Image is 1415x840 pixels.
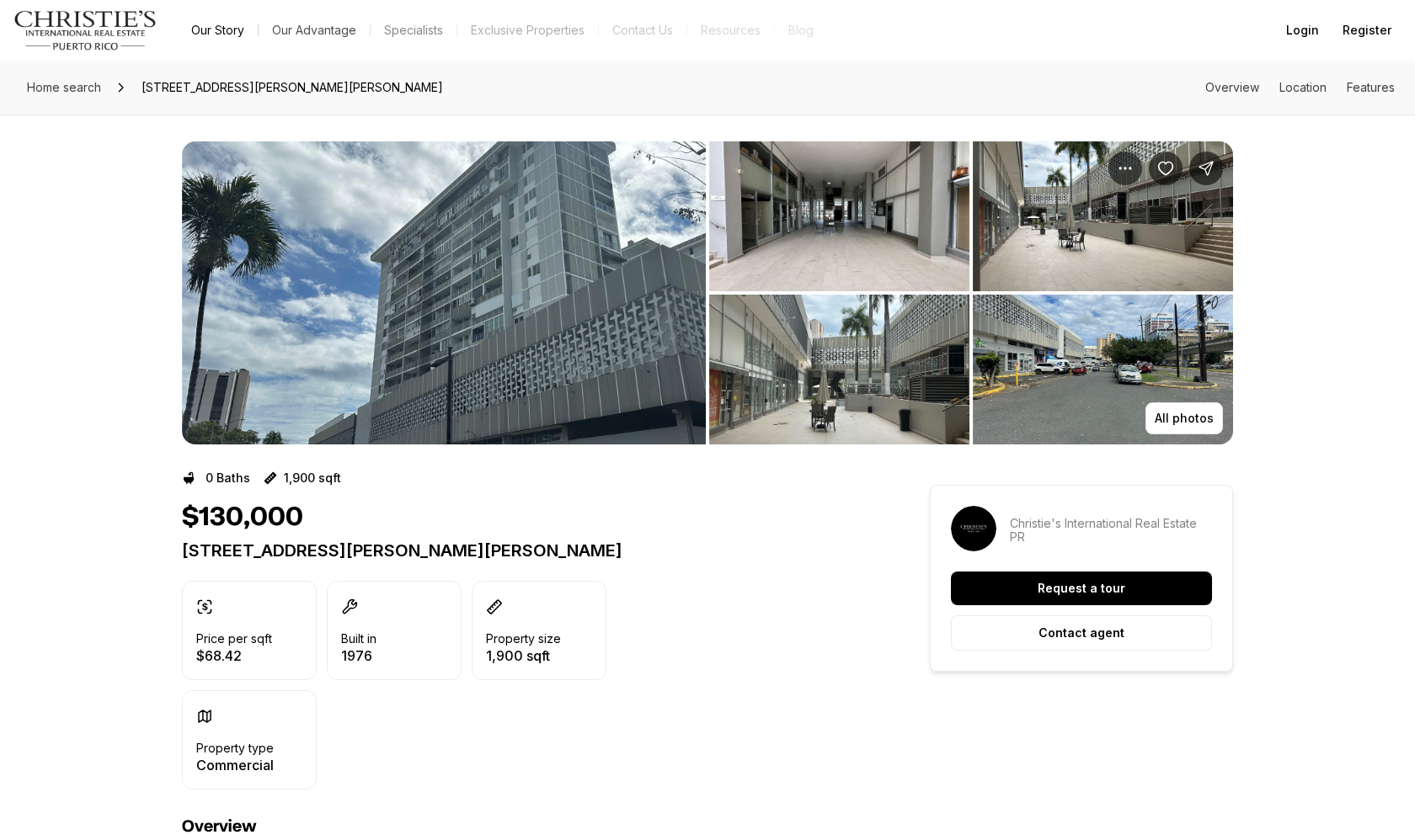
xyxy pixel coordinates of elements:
[1108,152,1142,185] button: Property options
[599,19,686,42] button: Contact Us
[27,80,101,94] span: Home search
[486,649,561,662] p: 1,900 sqft
[1276,13,1329,47] button: Login
[341,649,376,662] p: 1976
[1039,626,1124,640] p: Contact agent
[182,141,706,444] button: View image gallery
[1010,517,1212,544] p: Christie's International Real Estate PR
[973,295,1233,444] button: View image gallery
[182,502,303,534] h1: $130,000
[1347,80,1395,94] a: Skip to: Features
[196,649,272,662] p: $68.42
[182,816,869,837] h4: Overview
[1205,81,1395,94] nav: Page section menu
[182,540,869,561] p: [STREET_ADDRESS][PERSON_NAME][PERSON_NAME]
[709,295,969,444] button: View image gallery
[284,471,341,485] p: 1,900 sqft
[1189,152,1223,185] button: Share Property: 500 AVE MUÑOZ RIVERA
[1286,24,1319,37] span: Login
[973,141,1233,291] button: View image gallery
[1149,152,1183,185] button: Save Property: 500 AVE MUÑOZ RIVERA
[20,74,108,101] a: Home search
[486,632,561,646] p: Property size
[951,615,1212,651] button: Contact agent
[341,632,376,646] p: Built in
[1145,402,1223,434] button: All photos
[687,19,774,42] a: Resources
[178,19,258,42] a: Our Story
[951,572,1212,605] button: Request a tour
[1205,80,1259,94] a: Skip to: Overview
[1038,582,1125,595] p: Request a tour
[196,758,274,772] p: Commercial
[371,19,457,42] a: Specialists
[135,74,450,101] span: [STREET_ADDRESS][PERSON_NAME][PERSON_NAME]
[182,141,706,444] li: 1 of 2
[1279,80,1327,94] a: Skip to: Location
[196,742,274,755] p: Property type
[1343,24,1391,37] span: Register
[259,19,370,42] a: Our Advantage
[457,19,598,42] a: Exclusive Properties
[709,141,969,291] button: View image gallery
[1155,412,1214,425] p: All photos
[1332,13,1402,47] button: Register
[182,141,1233,444] div: Listing Photos
[709,141,1233,444] li: 2 of 2
[206,471,250,485] p: 0 Baths
[775,19,827,42] a: Blog
[196,632,272,646] p: Price per sqft
[13,10,158,51] img: logo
